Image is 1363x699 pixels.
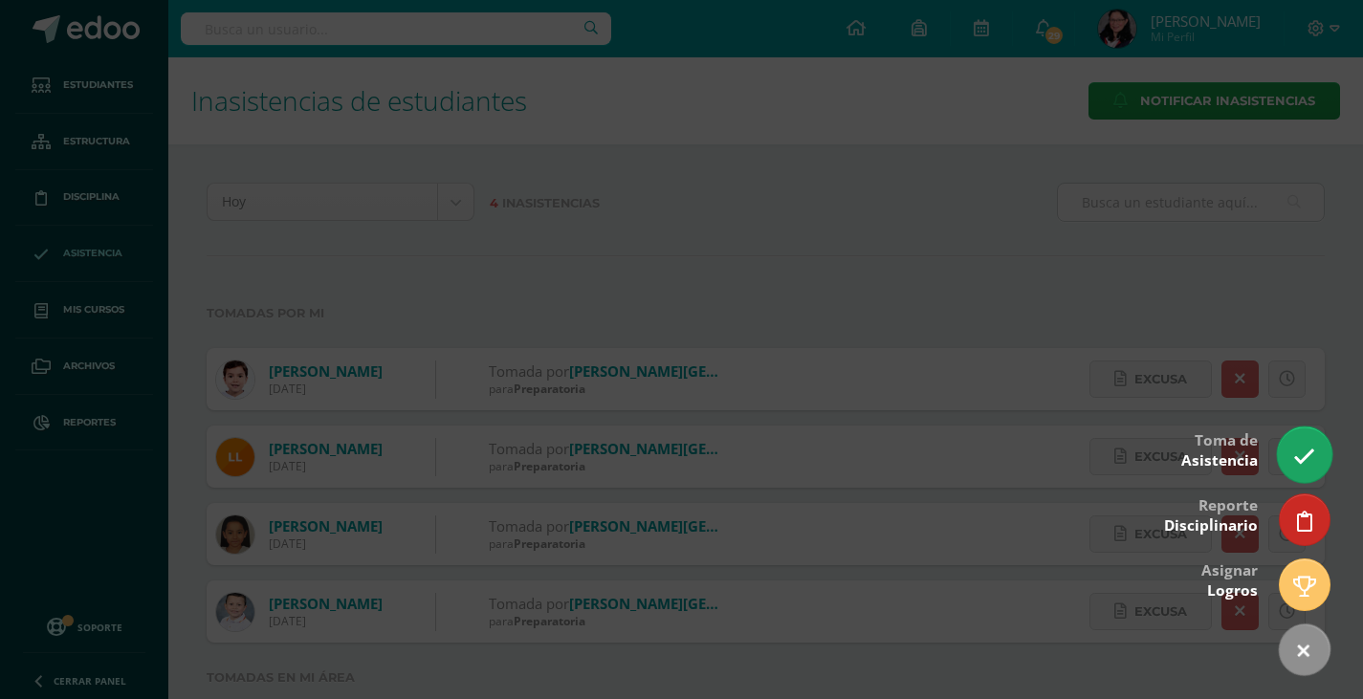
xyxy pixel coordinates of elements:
div: Asignar [1201,548,1258,610]
div: Toma de [1181,418,1258,480]
span: Logros [1207,580,1258,601]
span: Asistencia [1181,450,1258,470]
div: Reporte [1164,483,1258,545]
span: Disciplinario [1164,515,1258,535]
